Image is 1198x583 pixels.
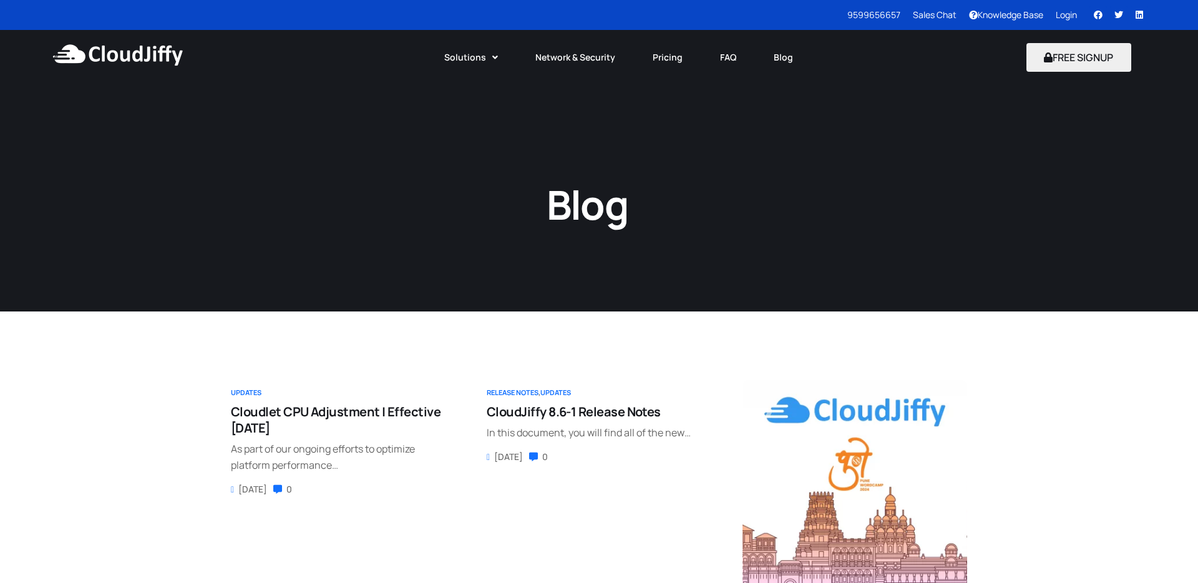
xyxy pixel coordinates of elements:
[487,388,538,397] a: Release Notes
[529,450,554,464] div: 0
[634,44,701,71] a: Pricing
[487,387,571,398] div: ,
[847,9,900,21] a: 9599656657
[969,9,1043,21] a: Knowledge Base
[1056,9,1077,21] a: Login
[487,450,529,464] div: [DATE]
[294,179,880,230] h1: Blog
[701,44,755,71] a: FAQ
[487,425,691,441] div: In this document, you will find all of the new…
[273,483,298,496] div: 0
[487,403,661,420] span: CloudJiffy 8.6-1 Release Notes
[231,483,273,496] div: [DATE]
[231,403,441,436] span: Cloudlet CPU Adjustment | Effective [DATE]
[231,388,261,397] a: Updates
[231,441,455,473] div: As part of our ongoing efforts to optimize platform performance…
[517,44,634,71] a: Network & Security
[231,398,455,436] a: Cloudlet CPU Adjustment | Effective [DATE]
[426,44,517,71] a: Solutions
[540,388,571,397] a: Updates
[1026,43,1132,72] button: FREE SIGNUP
[487,398,661,420] a: CloudJiffy 8.6-1 Release Notes
[755,44,812,71] a: Blog
[913,9,957,21] a: Sales Chat
[1026,51,1132,64] a: FREE SIGNUP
